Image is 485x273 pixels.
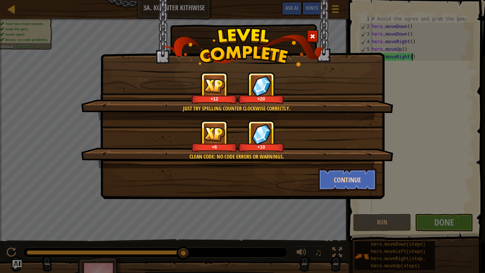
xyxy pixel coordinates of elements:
img: reward_icon_xp.png [204,78,225,93]
img: reward_icon_gems.png [252,124,271,144]
div: Just try spelling counter clockwise correctly. [117,105,356,112]
img: reward_icon_gems.png [252,75,271,96]
button: Continue [318,168,377,191]
img: level_complete.png [161,28,324,66]
div: +20 [240,96,283,102]
div: +12 [193,96,236,102]
div: +6 [193,144,236,150]
img: reward_icon_xp.png [204,127,225,141]
div: +10 [240,144,283,150]
div: Clean code: no code errors or warnings. [117,153,356,160]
